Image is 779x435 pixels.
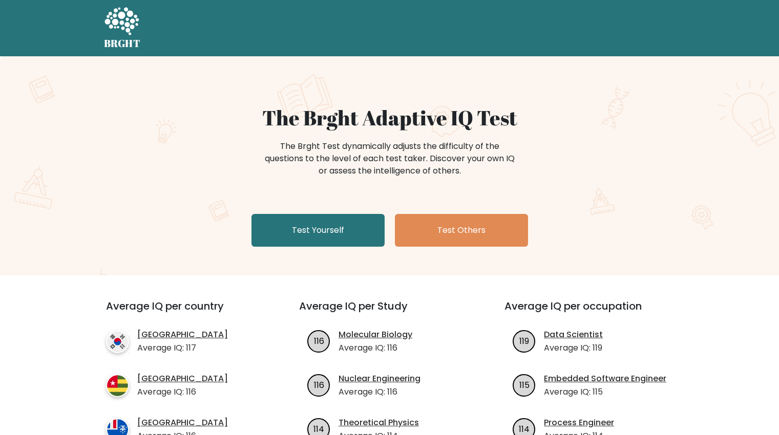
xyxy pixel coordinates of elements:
a: Nuclear Engineering [339,373,420,385]
a: [GEOGRAPHIC_DATA] [137,329,228,341]
a: [GEOGRAPHIC_DATA] [137,417,228,429]
h3: Average IQ per country [106,300,262,324]
text: 116 [314,335,324,346]
a: Molecular Biology [339,329,412,341]
h3: Average IQ per Study [299,300,480,324]
p: Average IQ: 116 [137,386,228,398]
h5: BRGHT [104,37,141,50]
a: Data Scientist [544,329,603,341]
img: country [106,374,129,397]
text: 116 [314,379,324,390]
p: Average IQ: 116 [339,342,412,354]
a: Test Yourself [251,214,385,247]
text: 119 [519,335,529,346]
a: Embedded Software Engineer [544,373,666,385]
h3: Average IQ per occupation [504,300,685,324]
a: Test Others [395,214,528,247]
a: Theoretical Physics [339,417,419,429]
a: BRGHT [104,4,141,52]
text: 114 [313,423,324,434]
div: The Brght Test dynamically adjusts the difficulty of the questions to the level of each test take... [262,140,518,177]
p: Average IQ: 116 [339,386,420,398]
a: [GEOGRAPHIC_DATA] [137,373,228,385]
text: 115 [519,379,530,390]
p: Average IQ: 117 [137,342,228,354]
text: 114 [519,423,530,434]
img: country [106,330,129,353]
a: Process Engineer [544,417,614,429]
h1: The Brght Adaptive IQ Test [140,105,640,130]
p: Average IQ: 115 [544,386,666,398]
p: Average IQ: 119 [544,342,603,354]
